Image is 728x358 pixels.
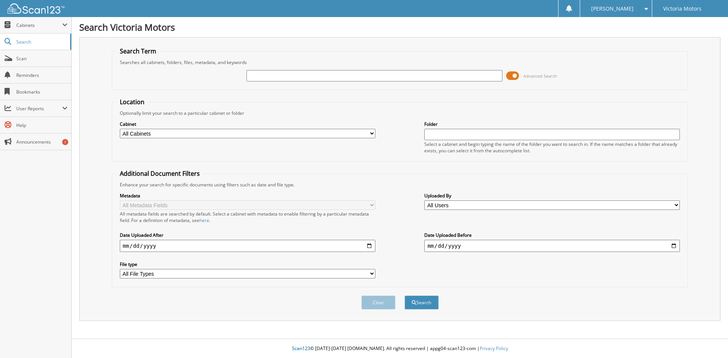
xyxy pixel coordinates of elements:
button: Clear [361,295,395,310]
span: Advanced Search [523,73,557,79]
input: end [424,240,680,252]
div: Searches all cabinets, folders, files, metadata, and keywords [116,59,684,66]
span: Search [16,39,66,45]
label: Date Uploaded After [120,232,375,238]
label: File type [120,261,375,267]
span: Scan [16,55,67,62]
span: Announcements [16,139,67,145]
legend: Location [116,98,148,106]
span: Cabinets [16,22,62,28]
h1: Search Victoria Motors [79,21,720,33]
label: Date Uploaded Before [424,232,680,238]
legend: Additional Document Filters [116,169,204,178]
a: here [199,217,209,224]
span: User Reports [16,105,62,112]
span: Bookmarks [16,89,67,95]
div: Enhance your search for specific documents using filters such as date and file type. [116,181,684,188]
div: 1 [62,139,68,145]
span: [PERSON_NAME] [591,6,634,11]
label: Cabinet [120,121,375,127]
div: Optionally limit your search to a particular cabinet or folder [116,110,684,116]
span: Help [16,122,67,128]
legend: Search Term [116,47,160,55]
div: Select a cabinet and begin typing the name of the folder you want to search in. If the name match... [424,141,680,154]
label: Uploaded By [424,192,680,199]
button: Search [405,295,439,310]
label: Folder [424,121,680,127]
input: start [120,240,375,252]
span: Scan123 [292,345,310,352]
div: © [DATE]-[DATE] [DOMAIN_NAME]. All rights reserved | appg04-scan123-com | [72,339,728,358]
label: Metadata [120,192,375,199]
span: Victoria Motors [663,6,701,11]
a: Privacy Policy [480,345,508,352]
div: All metadata fields are searched by default. Select a cabinet with metadata to enable filtering b... [120,211,375,224]
img: scan123-logo-white.svg [8,3,64,14]
span: Reminders [16,72,67,78]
